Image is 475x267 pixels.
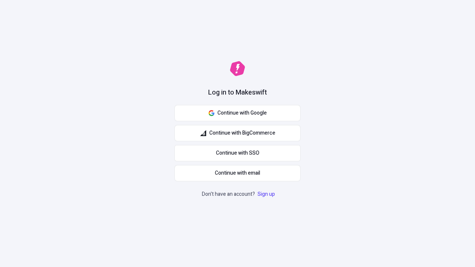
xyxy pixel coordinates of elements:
span: Continue with email [215,169,260,177]
a: Sign up [256,190,276,198]
h1: Log in to Makeswift [208,88,267,98]
span: Continue with Google [217,109,267,117]
button: Continue with email [174,165,301,181]
button: Continue with Google [174,105,301,121]
p: Don't have an account? [202,190,276,198]
span: Continue with BigCommerce [209,129,275,137]
button: Continue with BigCommerce [174,125,301,141]
a: Continue with SSO [174,145,301,161]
